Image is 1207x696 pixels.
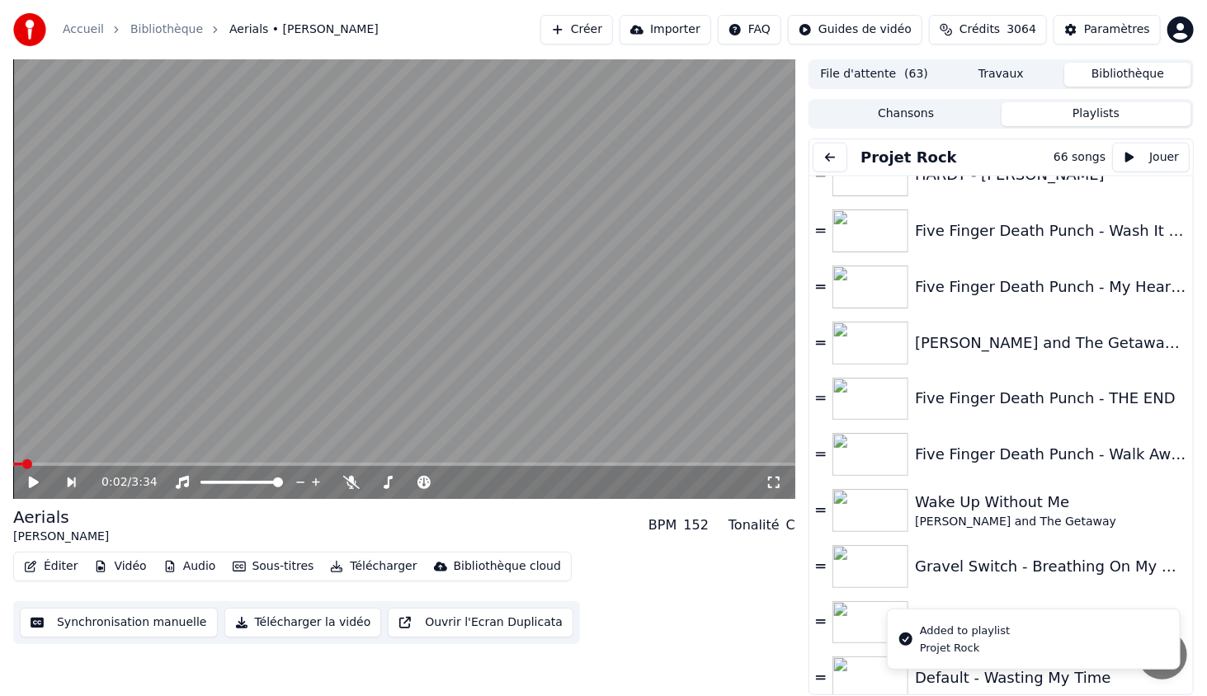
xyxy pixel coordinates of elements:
button: Télécharger la vidéo [224,608,382,637]
button: Chansons [811,102,1001,126]
button: File d'attente [811,63,938,87]
button: Jouer [1112,143,1190,172]
button: Créer [540,15,613,45]
div: [PERSON_NAME] and The Getaway - From The Outside [915,332,1186,355]
span: ( 63 ) [904,66,928,82]
span: 3064 [1007,21,1037,38]
button: Vidéo [87,555,153,578]
div: Bibliothèque cloud [454,558,561,575]
div: BPM [648,515,677,535]
div: C [786,515,795,535]
button: Synchronisation manuelle [20,608,218,637]
div: Wake Up Without Me [915,491,1186,514]
button: Travaux [938,63,1065,87]
button: Ouvrir l'Ecran Duplicata [388,608,573,637]
div: Five Finger Death Punch - THE END [915,387,1186,410]
div: 66 songs [1054,149,1106,166]
div: Projet Rock [920,641,1010,656]
button: FAQ [718,15,781,45]
img: youka [13,13,46,46]
button: Guides de vidéo [788,15,922,45]
div: Five Finger Death Punch - Wash It All Away [915,219,1186,242]
div: [PERSON_NAME] [13,529,109,545]
div: Tonalité [728,515,780,535]
div: Five Finger Death Punch - My Heart Lied [915,275,1186,299]
nav: breadcrumb [63,21,379,38]
button: Bibliothèque [1064,63,1191,87]
div: Five Finger Death Punch - Walk Away [915,443,1186,466]
div: Default - Wasting My Time [915,666,1186,689]
div: Added to playlist [920,623,1010,639]
span: 3:34 [131,474,157,491]
div: Gravel Switch - Breathing On My Own [915,555,1186,578]
button: Importer [620,15,711,45]
a: Bibliothèque [130,21,203,38]
button: Éditer [17,555,84,578]
a: Accueil [63,21,104,38]
div: Aerials [13,506,109,529]
button: Playlists [1002,102,1191,126]
span: Crédits [959,21,1000,38]
div: [PERSON_NAME] and The Getaway [915,514,1186,530]
div: 152 [684,515,710,535]
span: Aerials • [PERSON_NAME] [229,21,379,38]
button: Projet Rock [854,146,964,169]
button: Paramètres [1054,15,1161,45]
div: / [101,474,141,491]
button: Audio [157,555,223,578]
div: Paramètres [1084,21,1150,38]
button: Crédits3064 [929,15,1047,45]
span: 0:02 [101,474,127,491]
button: Sous-titres [226,555,321,578]
button: Télécharger [323,555,423,578]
